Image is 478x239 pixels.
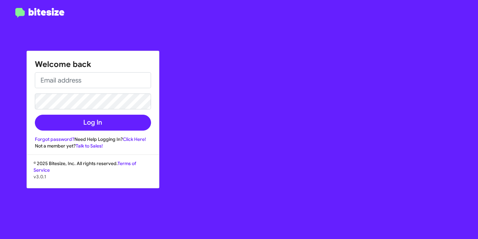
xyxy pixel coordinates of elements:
input: Email address [35,72,151,88]
div: Not a member yet? [35,143,151,149]
a: Terms of Service [34,160,136,173]
button: Log In [35,115,151,131]
h1: Welcome back [35,59,151,70]
div: Need Help Logging In? [35,136,151,143]
a: Forgot password? [35,136,74,142]
p: v3.0.1 [34,173,152,180]
a: Talk to Sales! [76,143,103,149]
div: © 2025 Bitesize, Inc. All rights reserved. [27,160,159,188]
a: Click Here! [123,136,146,142]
